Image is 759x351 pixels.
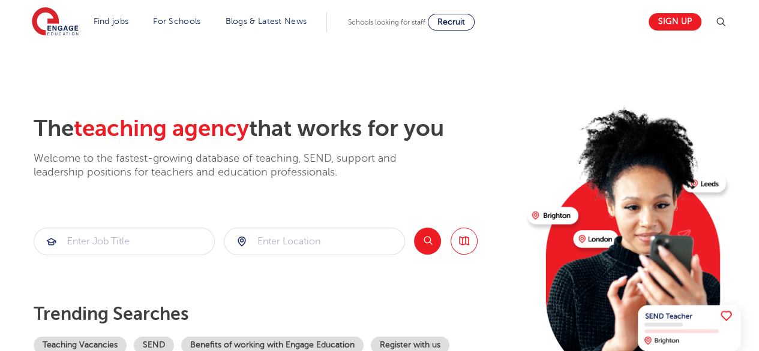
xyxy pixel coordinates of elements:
span: teaching agency [74,116,249,141]
input: Submit [224,228,404,255]
button: Search [414,228,441,255]
a: For Schools [153,17,200,26]
a: Find jobs [94,17,129,26]
span: Schools looking for staff [348,18,425,26]
input: Submit [34,228,214,255]
a: Recruit [428,14,475,31]
a: Blogs & Latest News [226,17,307,26]
span: Recruit [437,17,465,26]
img: Engage Education [32,7,79,37]
div: Submit [224,228,405,255]
h2: The that works for you [34,115,518,143]
div: Submit [34,228,215,255]
p: Welcome to the fastest-growing database of teaching, SEND, support and leadership positions for t... [34,152,430,180]
a: Sign up [649,13,701,31]
p: Trending searches [34,303,518,325]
